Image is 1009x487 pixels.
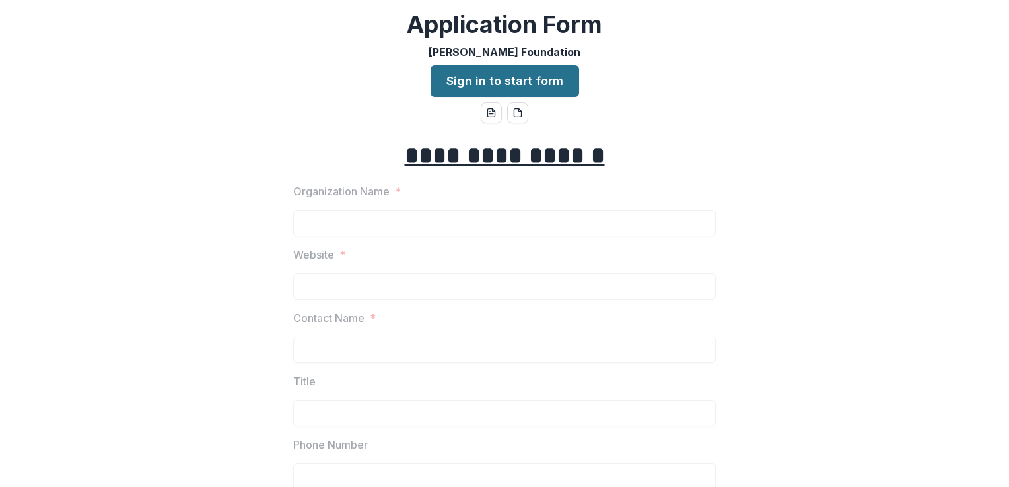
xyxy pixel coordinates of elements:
[293,437,368,453] p: Phone Number
[507,102,528,123] button: pdf-download
[293,183,390,199] p: Organization Name
[407,11,602,39] h2: Application Form
[293,310,365,326] p: Contact Name
[481,102,502,123] button: word-download
[429,44,580,60] p: [PERSON_NAME] Foundation
[293,247,334,263] p: Website
[293,373,316,389] p: Title
[431,65,579,97] a: Sign in to start form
